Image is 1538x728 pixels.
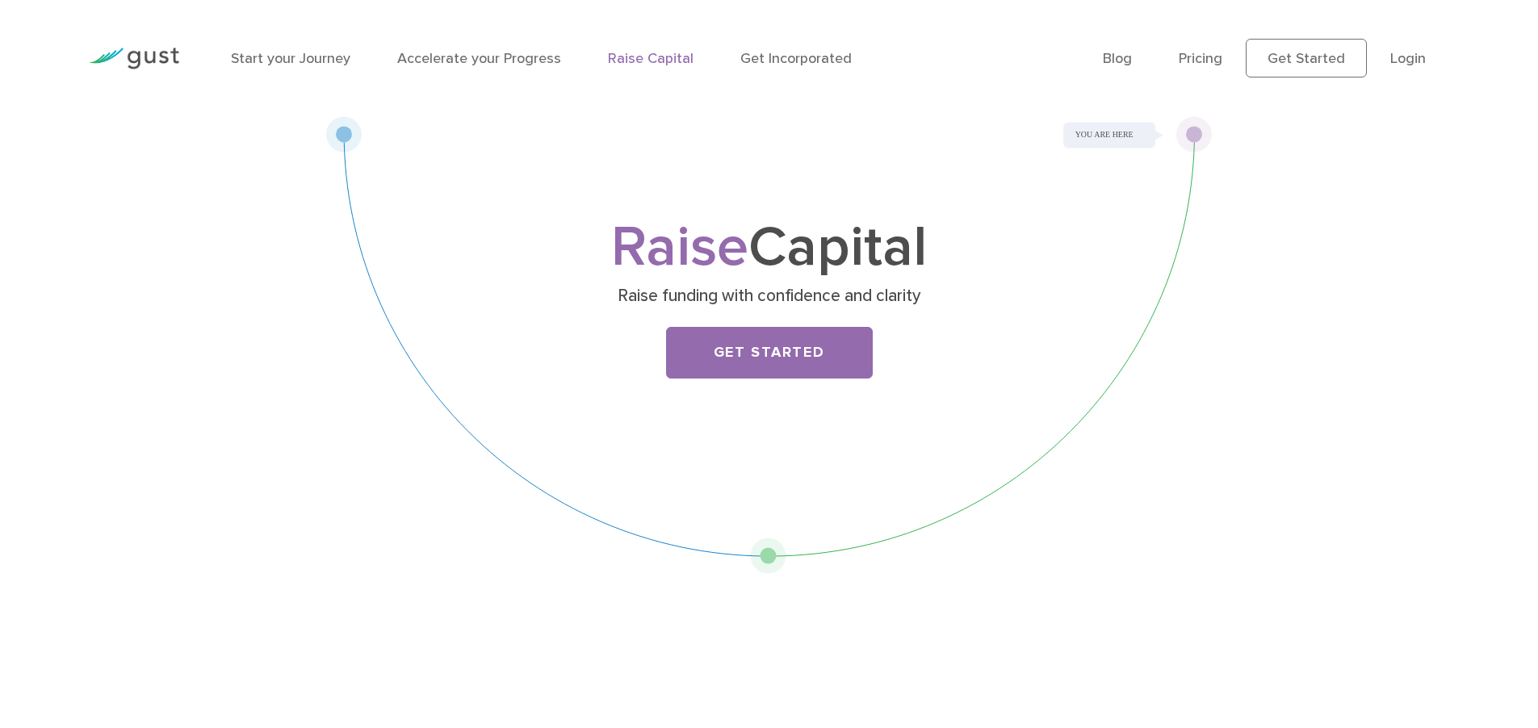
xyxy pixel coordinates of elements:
h1: Capital [451,222,1088,274]
p: Raise funding with confidence and clarity [456,285,1082,308]
a: Pricing [1179,50,1222,67]
a: Get Started [666,327,873,379]
span: Raise [611,213,748,281]
a: Blog [1103,50,1132,67]
img: Gust Logo [89,48,179,69]
a: Raise Capital [608,50,694,67]
a: Get Started [1246,39,1367,77]
a: Login [1390,50,1426,67]
a: Start your Journey [231,50,350,67]
a: Get Incorporated [740,50,852,67]
a: Accelerate your Progress [397,50,561,67]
